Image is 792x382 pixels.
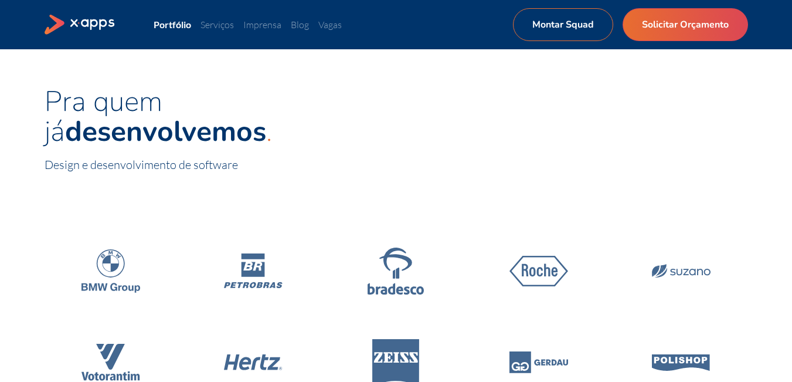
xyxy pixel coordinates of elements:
[243,19,281,31] a: Imprensa
[513,8,613,41] a: Montar Squad
[65,112,266,151] strong: desenvolvemos
[318,19,342,31] a: Vagas
[45,157,238,172] span: Design e desenvolvimento de software
[154,19,191,30] a: Portfólio
[200,19,234,31] a: Serviços
[291,19,309,31] a: Blog
[45,82,266,151] span: Pra quem já
[623,8,748,41] a: Solicitar Orçamento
